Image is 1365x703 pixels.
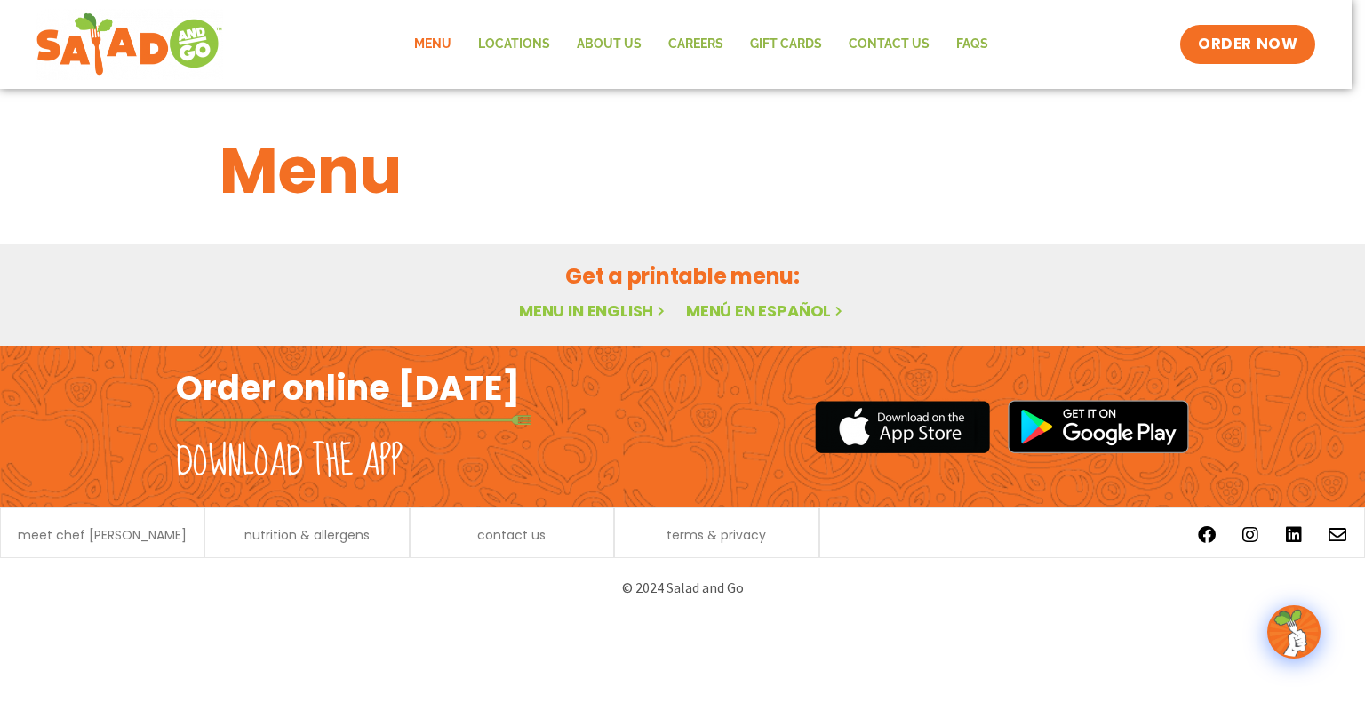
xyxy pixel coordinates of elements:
img: fork [176,415,531,425]
h2: Get a printable menu: [220,260,1145,292]
img: google_play [1008,400,1189,453]
img: new-SAG-logo-768×292 [36,9,223,80]
a: Menu [401,24,465,65]
a: Contact Us [835,24,943,65]
span: ORDER NOW [1198,34,1297,55]
a: nutrition & allergens [244,529,370,541]
img: appstore [815,398,990,456]
nav: Menu [401,24,1002,65]
a: Locations [465,24,563,65]
p: © 2024 Salad and Go [185,576,1180,600]
a: meet chef [PERSON_NAME] [18,529,187,541]
a: Menu in English [519,300,668,322]
a: Careers [655,24,737,65]
h2: Download the app [176,437,403,487]
a: ORDER NOW [1180,25,1315,64]
img: wpChatIcon [1269,607,1319,657]
a: terms & privacy [667,529,766,541]
a: Menú en español [686,300,846,322]
a: FAQs [943,24,1002,65]
a: About Us [563,24,655,65]
a: GIFT CARDS [737,24,835,65]
a: contact us [477,529,546,541]
h2: Order online [DATE] [176,366,520,410]
h1: Menu [220,123,1145,219]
